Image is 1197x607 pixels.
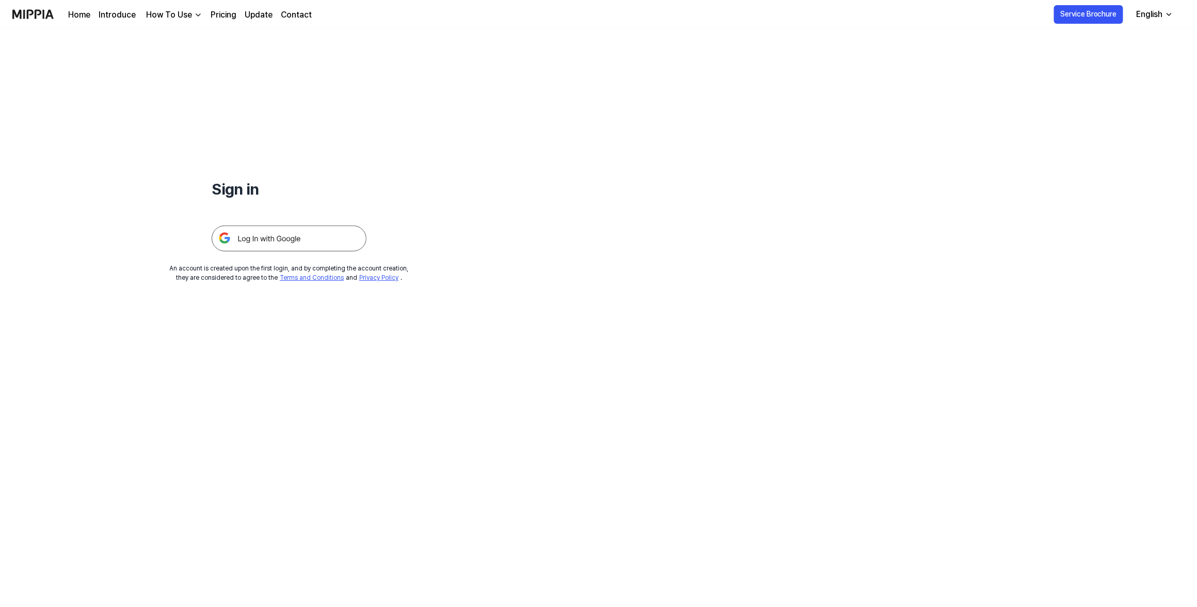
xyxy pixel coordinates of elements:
a: Update [245,9,273,21]
div: An account is created upon the first login, and by completing the account creation, they are cons... [170,264,409,282]
img: 구글 로그인 버튼 [212,226,366,251]
a: Introduce [99,9,136,21]
a: Terms and Conditions [280,274,344,281]
button: Service Brochure [1054,5,1123,24]
button: English [1128,4,1179,25]
img: down [194,11,202,19]
a: Contact [281,9,312,21]
a: Privacy Policy [359,274,398,281]
a: Home [68,9,90,21]
div: How To Use [144,9,194,21]
div: English [1135,8,1165,21]
h1: Sign in [212,178,366,201]
a: Pricing [211,9,236,21]
button: How To Use [144,9,202,21]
